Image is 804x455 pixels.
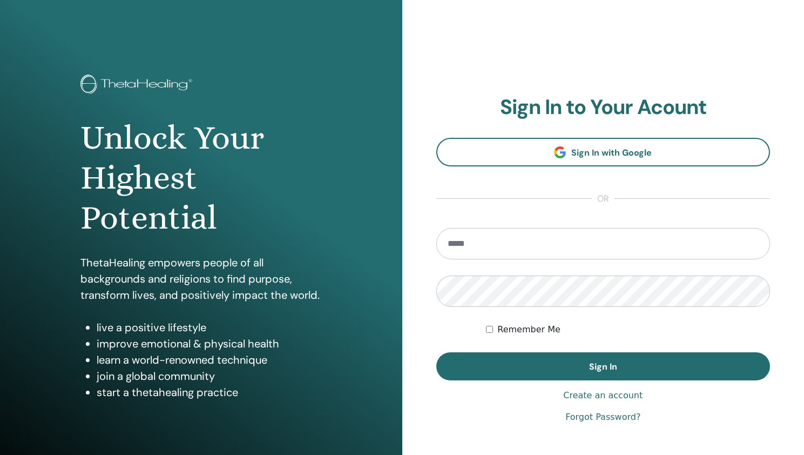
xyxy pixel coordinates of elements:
[436,95,771,120] h2: Sign In to Your Acount
[97,319,321,336] li: live a positive lifestyle
[563,389,643,402] a: Create an account
[97,336,321,352] li: improve emotional & physical health
[97,384,321,400] li: start a thetahealing practice
[80,118,321,238] h1: Unlock Your Highest Potential
[97,352,321,368] li: learn a world-renowned technique
[436,352,771,380] button: Sign In
[565,411,640,424] a: Forgot Password?
[436,138,771,166] a: Sign In with Google
[486,323,770,336] div: Keep me authenticated indefinitely or until I manually logout
[589,361,617,372] span: Sign In
[497,323,560,336] label: Remember Me
[571,147,652,158] span: Sign In with Google
[80,255,321,303] p: ThetaHealing empowers people of all backgrounds and religions to find purpose, transform lives, a...
[97,368,321,384] li: join a global community
[592,192,614,205] span: or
